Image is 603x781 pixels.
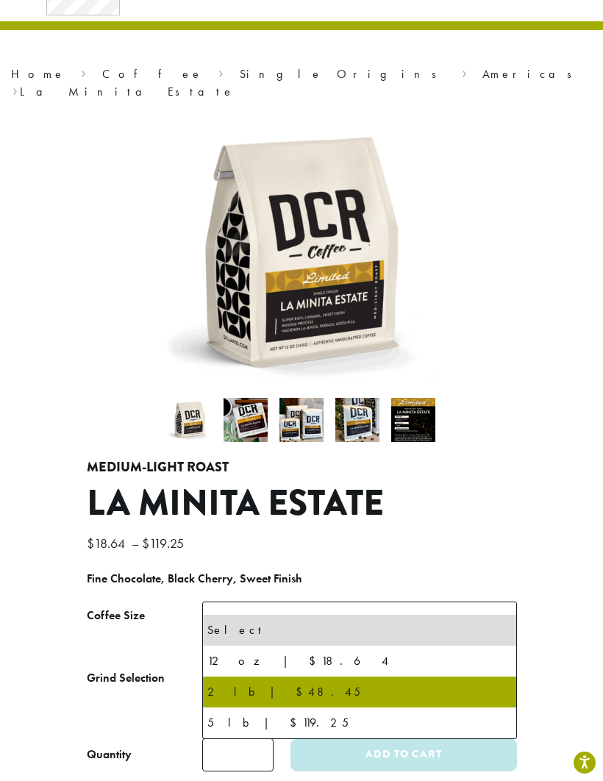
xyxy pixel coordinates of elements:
span: $ [87,535,94,552]
a: Home [11,66,65,82]
h4: Medium-Light Roast [87,460,517,476]
b: Fine Chocolate, Black Cherry, Sweet Finish [87,571,302,586]
img: La Minita Estate - Image 4 [335,398,379,442]
button: Add to cart [290,738,516,771]
span: › [81,60,86,83]
div: Quantity [87,746,132,763]
img: La Minita Estate - Image 2 [224,398,268,442]
img: La Minita Estate [168,398,212,442]
bdi: 119.25 [142,535,188,552]
li: Select [203,615,516,646]
a: Americas [482,66,582,82]
div: 5 lb | $119.25 [207,712,512,734]
span: › [462,60,467,83]
a: Single Origins [240,66,446,82]
img: La Minita Estate - Image 3 [279,398,324,442]
span: Select [209,605,261,634]
span: › [218,60,224,83]
input: Product quantity [202,738,274,771]
a: Coffee [102,66,203,82]
span: Select [202,602,517,638]
label: Coffee Size [87,605,202,627]
bdi: 18.64 [87,535,129,552]
span: › [13,78,18,101]
div: 12 oz | $18.64 [207,650,512,672]
img: La Minita Estate - Image 5 [391,398,435,442]
span: – [132,535,139,552]
span: $ [142,535,149,552]
nav: Breadcrumb [11,65,592,101]
div: 2 lb | $48.45 [207,681,512,703]
label: Grind Selection [87,668,202,689]
h1: La Minita Estate [87,482,517,525]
